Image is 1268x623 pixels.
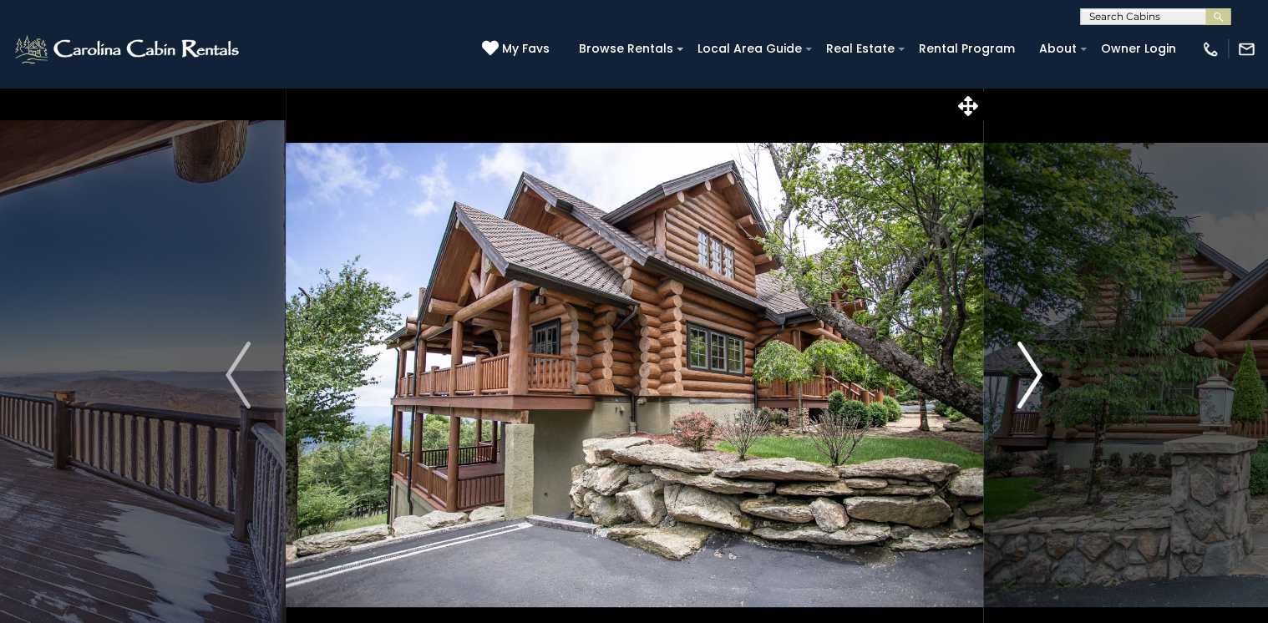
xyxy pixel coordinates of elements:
[910,36,1023,62] a: Rental Program
[818,36,903,62] a: Real Estate
[689,36,810,62] a: Local Area Guide
[1237,40,1255,58] img: mail-regular-white.png
[226,342,251,408] img: arrow
[571,36,682,62] a: Browse Rentals
[1017,342,1042,408] img: arrow
[1201,40,1220,58] img: phone-regular-white.png
[502,40,550,58] span: My Favs
[13,33,244,66] img: White-1-2.png
[1031,36,1085,62] a: About
[482,40,554,58] a: My Favs
[1093,36,1184,62] a: Owner Login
